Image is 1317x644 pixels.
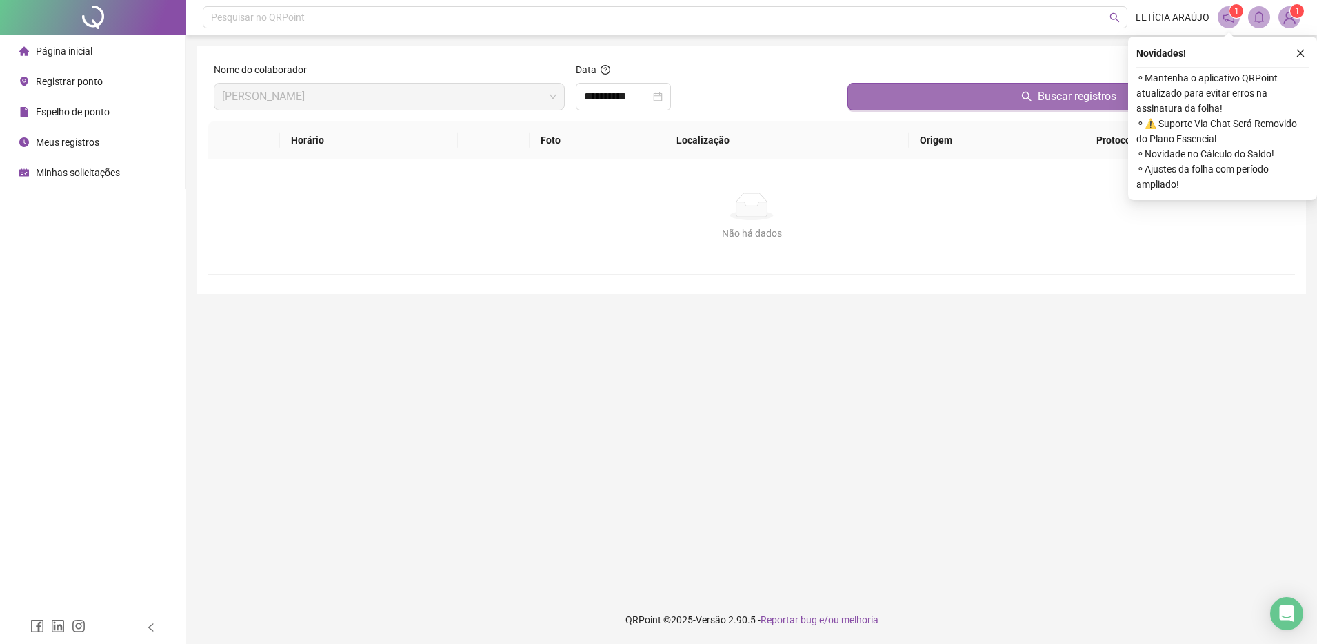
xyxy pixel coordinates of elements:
[36,167,120,178] span: Minhas solicitações
[19,137,29,147] span: clock-circle
[19,168,29,177] span: schedule
[1109,12,1120,23] span: search
[761,614,878,625] span: Reportar bug e/ou melhoria
[1279,7,1300,28] img: 83917
[909,121,1085,159] th: Origem
[146,623,156,632] span: left
[1136,162,1309,192] span: ⚬ Ajustes da folha com período ampliado!
[36,76,103,87] span: Registrar ponto
[19,77,29,86] span: environment
[280,121,459,159] th: Horário
[696,614,726,625] span: Versão
[1229,4,1243,18] sup: 1
[1290,4,1304,18] sup: Atualize o seu contato no menu Meus Dados
[36,106,110,117] span: Espelho de ponto
[1038,88,1116,105] span: Buscar registros
[1295,6,1300,16] span: 1
[214,62,316,77] label: Nome do colaborador
[72,619,86,633] span: instagram
[36,46,92,57] span: Página inicial
[530,121,665,159] th: Foto
[1234,6,1239,16] span: 1
[36,137,99,148] span: Meus registros
[1136,146,1309,162] span: ⚬ Novidade no Cálculo do Saldo!
[19,46,29,56] span: home
[19,107,29,117] span: file
[186,596,1317,644] footer: QRPoint © 2025 - 2.90.5 -
[665,121,909,159] th: Localização
[1085,121,1295,159] th: Protocolo
[51,619,65,633] span: linkedin
[1270,597,1303,630] div: Open Intercom Messenger
[1136,70,1309,116] span: ⚬ Mantenha o aplicativo QRPoint atualizado para evitar erros na assinatura da folha!
[576,64,596,75] span: Data
[601,65,610,75] span: question-circle
[1136,46,1186,61] span: Novidades !
[1136,116,1309,146] span: ⚬ ⚠️ Suporte Via Chat Será Removido do Plano Essencial
[847,83,1289,110] button: Buscar registros
[1223,11,1235,23] span: notification
[225,226,1278,241] div: Não há dados
[222,84,556,110] span: LETÍCIA DE OLIVEIRA ARAÚJO
[30,619,44,633] span: facebook
[1021,91,1032,102] span: search
[1296,48,1305,58] span: close
[1136,10,1209,25] span: LETÍCIA ARAÚJO
[1253,11,1265,23] span: bell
